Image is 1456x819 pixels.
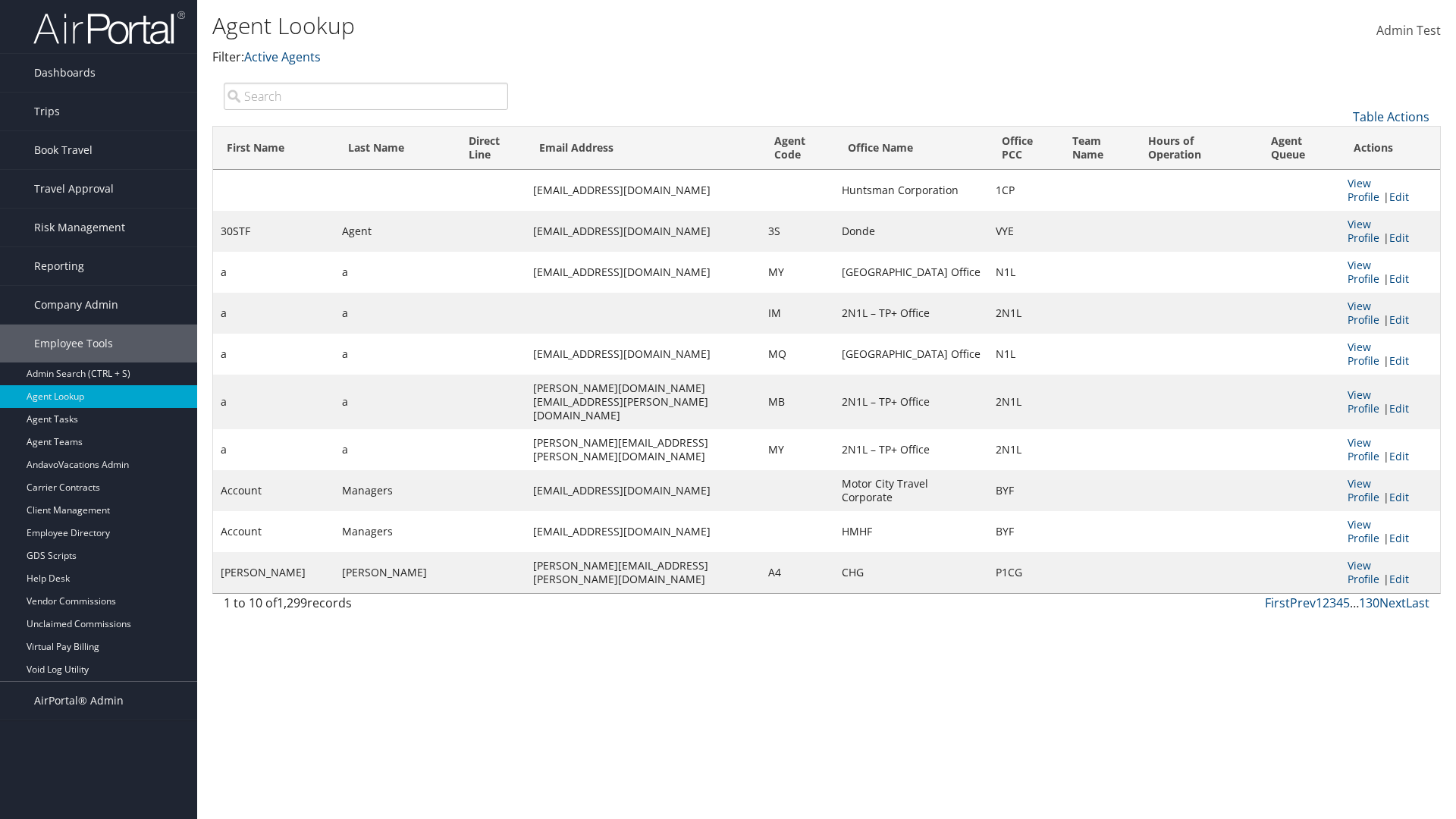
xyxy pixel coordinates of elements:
[1389,449,1409,463] a: Edit
[244,49,321,65] a: Active Agents
[1379,595,1406,611] a: Next
[1329,595,1336,611] a: 3
[1389,490,1409,504] a: Edit
[761,252,834,293] td: MY
[988,552,1059,593] td: P1CG
[526,170,761,211] td: [EMAIL_ADDRESS][DOMAIN_NAME]
[1350,595,1359,611] span: …
[334,211,456,252] td: Agent
[988,211,1059,252] td: VYE
[988,375,1059,429] td: 2N1L
[1389,531,1409,545] a: Edit
[526,211,761,252] td: [EMAIL_ADDRESS][DOMAIN_NAME]
[34,131,93,169] span: Book Travel
[761,334,834,375] td: MQ
[34,54,96,92] span: Dashboards
[213,429,334,470] td: a
[212,10,1031,42] h1: Agent Lookup
[334,511,456,552] td: Managers
[224,83,508,110] input: Search
[1340,127,1440,170] th: Actions
[34,170,114,208] span: Travel Approval
[213,293,334,334] td: a
[526,552,761,593] td: [PERSON_NAME][EMAIL_ADDRESS][PERSON_NAME][DOMAIN_NAME]
[988,511,1059,552] td: BYF
[526,127,761,170] th: Email Address: activate to sort column ascending
[1389,353,1409,368] a: Edit
[334,252,456,293] td: a
[1389,572,1409,586] a: Edit
[834,429,988,470] td: 2N1L – TP+ Office
[834,511,988,552] td: HMHF
[212,48,1031,67] p: Filter:
[988,429,1059,470] td: 2N1L
[1376,22,1441,39] span: Admin Test
[1340,170,1440,211] td: |
[1340,334,1440,375] td: |
[526,470,761,511] td: [EMAIL_ADDRESS][DOMAIN_NAME]
[834,293,988,334] td: 2N1L – TP+ Office
[761,552,834,593] td: A4
[1343,595,1350,611] a: 5
[334,429,456,470] td: a
[1406,595,1429,611] a: Last
[213,252,334,293] td: a
[1348,258,1379,286] a: View Profile
[1348,340,1379,368] a: View Profile
[988,470,1059,511] td: BYF
[1348,435,1379,463] a: View Profile
[988,334,1059,375] td: N1L
[1340,252,1440,293] td: |
[1059,127,1134,170] th: Team Name: activate to sort column ascending
[1348,299,1379,327] a: View Profile
[1348,217,1379,245] a: View Profile
[213,127,334,170] th: First Name: activate to sort column descending
[334,552,456,593] td: [PERSON_NAME]
[455,127,526,170] th: Direct Line: activate to sort column ascending
[213,375,334,429] td: a
[1290,595,1316,611] a: Prev
[213,470,334,511] td: Account
[761,211,834,252] td: 3S
[834,375,988,429] td: 2N1L – TP+ Office
[761,375,834,429] td: MB
[988,293,1059,334] td: 2N1L
[1336,595,1343,611] a: 4
[526,511,761,552] td: [EMAIL_ADDRESS][DOMAIN_NAME]
[1348,388,1379,416] a: View Profile
[761,293,834,334] td: IM
[334,375,456,429] td: a
[526,375,761,429] td: [PERSON_NAME][DOMAIN_NAME][EMAIL_ADDRESS][PERSON_NAME][DOMAIN_NAME]
[34,247,84,285] span: Reporting
[834,211,988,252] td: Donde
[277,595,307,611] span: 1,299
[761,127,834,170] th: Agent Code: activate to sort column ascending
[834,252,988,293] td: [GEOGRAPHIC_DATA] Office
[1389,190,1409,204] a: Edit
[34,93,60,130] span: Trips
[834,334,988,375] td: [GEOGRAPHIC_DATA] Office
[1257,127,1340,170] th: Agent Queue: activate to sort column ascending
[1265,595,1290,611] a: First
[334,470,456,511] td: Managers
[834,470,988,511] td: Motor City Travel Corporate
[1316,595,1323,611] a: 1
[1340,211,1440,252] td: |
[1323,595,1329,611] a: 2
[1389,271,1409,286] a: Edit
[988,127,1059,170] th: Office PCC: activate to sort column ascending
[334,293,456,334] td: a
[334,127,456,170] th: Last Name: activate to sort column ascending
[34,682,124,720] span: AirPortal® Admin
[761,429,834,470] td: MY
[213,334,334,375] td: a
[834,170,988,211] td: Huntsman Corporation
[526,252,761,293] td: [EMAIL_ADDRESS][DOMAIN_NAME]
[1340,375,1440,429] td: |
[1340,429,1440,470] td: |
[988,170,1059,211] td: 1CP
[34,209,125,246] span: Risk Management
[1389,312,1409,327] a: Edit
[1340,293,1440,334] td: |
[213,211,334,252] td: 30STF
